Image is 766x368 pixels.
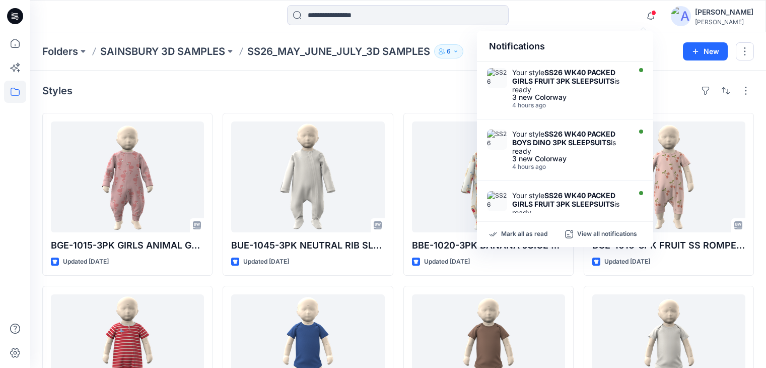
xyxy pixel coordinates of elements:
img: SS26 WK40 PACKED BOYS DINO 3PK SLEEPSUITS [487,130,507,150]
img: SS26 WK40 PACKED GIRLS FRUIT 3PK SLEEPSUITS [487,68,507,88]
div: 3 new Colorway [512,94,628,101]
a: BGE-1016-3PK FRUIT SS ROMPERS [592,121,745,232]
img: avatar [671,6,691,26]
a: BGE-1015-3PK GIRLS ANIMAL GWM SLEEPSUIT-COMMENT 01 [51,121,204,232]
h4: Styles [42,85,73,97]
p: Mark all as read [501,230,547,239]
a: SAINSBURY 3D SAMPLES [100,44,225,58]
p: 6 [447,46,451,57]
p: SS26_MAY_JUNE_JULY_3D SAMPLES [247,44,430,58]
div: Your style is ready [512,191,628,217]
p: Updated [DATE] [604,257,650,267]
div: 3 new Colorway [512,155,628,162]
strong: SS26 WK40 PACKED GIRLS FRUIT 3PK SLEEPSUITS [512,191,615,208]
p: BGE-1016-3PK FRUIT SS ROMPERS [592,238,745,253]
button: 6 [434,44,463,58]
p: BBE-1020-3PK BANANA JUICE MILK ZIP THRU SLEEPSUIT [412,238,565,253]
img: SS26 WK40 PACKED GIRLS FRUIT 3PK SLEEPSUITS [487,191,507,211]
div: Your style is ready [512,68,628,94]
button: New [683,42,728,60]
div: [PERSON_NAME] [695,6,753,18]
a: BBE-1020-3PK BANANA JUICE MILK ZIP THRU SLEEPSUIT [412,121,565,232]
div: Wednesday, August 13, 2025 13:01 [512,102,628,109]
a: Folders [42,44,78,58]
p: Updated [DATE] [243,257,289,267]
div: Wednesday, August 13, 2025 12:57 [512,163,628,170]
p: Updated [DATE] [424,257,470,267]
div: [PERSON_NAME] [695,18,753,26]
p: BUE-1045-3PK NEUTRAL RIB SLEEPSUIT [231,238,384,253]
div: Your style is ready [512,130,628,155]
p: Updated [DATE] [63,257,109,267]
p: View all notifications [577,230,637,239]
strong: SS26 WK40 PACKED BOYS DINO 3PK SLEEPSUITS [512,130,615,147]
div: Notifications [477,31,653,62]
p: BGE-1015-3PK GIRLS ANIMAL GWM SLEEPSUIT-COMMENT 01 [51,238,204,253]
strong: SS26 WK40 PACKED GIRLS FRUIT 3PK SLEEPSUITS [512,68,615,85]
a: BUE-1045-3PK NEUTRAL RIB SLEEPSUIT [231,121,384,232]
